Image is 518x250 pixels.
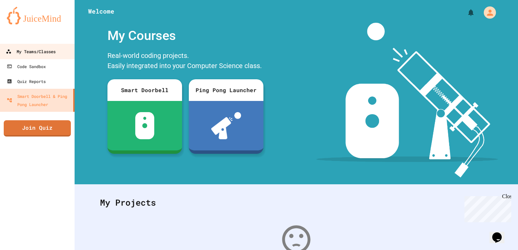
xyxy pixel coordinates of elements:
[477,5,498,20] div: My Account
[7,62,46,70] div: Code Sandbox
[104,49,267,74] div: Real-world coding projects. Easily integrated into your Computer Science class.
[104,23,267,49] div: My Courses
[7,92,71,108] div: Smart Doorbell & Ping Pong Launcher
[6,47,56,56] div: My Teams/Classes
[189,79,263,101] div: Ping Pong Launcher
[211,112,241,139] img: ppl-with-ball.png
[3,3,47,43] div: Chat with us now!Close
[454,7,477,18] div: My Notifications
[135,112,155,139] img: sdb-white.svg
[93,189,499,216] div: My Projects
[316,23,498,178] img: banner-image-my-projects.png
[7,7,68,24] img: logo-orange.svg
[490,223,511,243] iframe: chat widget
[7,77,46,85] div: Quiz Reports
[4,120,71,137] a: Join Quiz
[107,79,182,101] div: Smart Doorbell
[462,193,511,222] iframe: chat widget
